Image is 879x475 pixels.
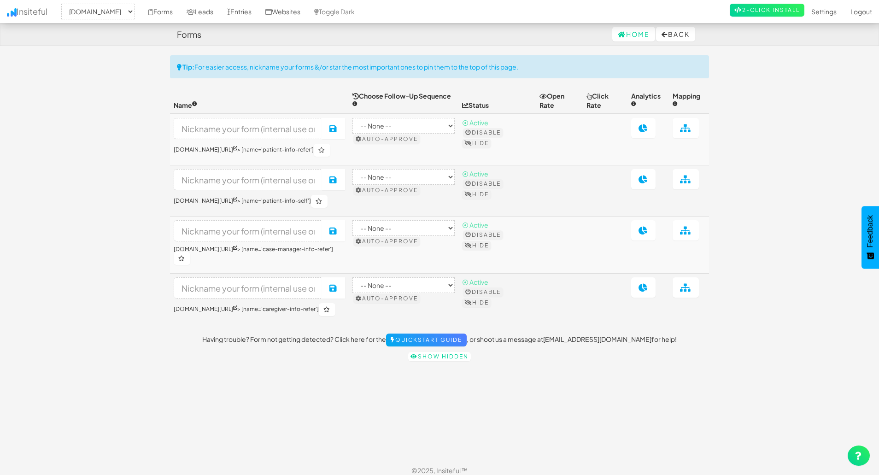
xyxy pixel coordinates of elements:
th: Status [458,88,536,114]
button: Feedback - Show survey [861,206,879,269]
button: Hide [462,190,491,199]
span: Choose Follow-Up Sequence [352,92,451,109]
a: 2-Click Install [730,4,804,17]
input: Nickname your form (internal use only) [174,169,322,190]
button: Auto-approve [353,186,420,195]
button: Disable [463,179,503,188]
input: Nickname your form (internal use only) [174,277,322,299]
a: [DOMAIN_NAME][URL] [174,146,237,153]
img: icon.png [7,8,17,17]
div: For easier access, nickname your forms &/or star the most important ones to pin them to the top o... [170,55,709,78]
span: Name [174,101,197,109]
button: Back [656,27,695,41]
a: [DOMAIN_NAME][URL] [174,305,237,312]
input: Nickname your form (internal use only) [174,118,322,139]
a: [DOMAIN_NAME][URL] [174,197,237,204]
h6: > [name='patient-info-refer'] [174,144,345,157]
button: Disable [463,128,503,137]
p: Having trouble? Form not getting detected? Click here for the , or shoot us a message at for help! [170,334,709,346]
th: Open Rate [536,88,583,114]
a: Home [612,27,655,41]
span: ⦿ Active [462,221,488,229]
a: Quickstart Guide [386,334,467,346]
button: Hide [462,298,491,307]
span: ⦿ Active [462,170,488,178]
span: Mapping [673,92,700,109]
span: ⦿ Active [462,118,488,127]
span: ⦿ Active [462,278,488,286]
button: Disable [463,230,503,240]
a: Show hidden [408,352,471,361]
h6: > [name='caregiver-info-refer'] [174,303,345,316]
h6: > [name='case-manager-info-refer'] [174,246,345,265]
input: Nickname your form (internal use only) [174,220,322,241]
button: Auto-approve [353,294,420,303]
h6: > [name='patient-info-self'] [174,195,345,208]
strong: Tip: [182,63,194,71]
button: Auto-approve [353,135,420,144]
button: Disable [463,287,503,297]
button: Hide [462,139,491,148]
a: [DOMAIN_NAME][URL] [174,246,237,252]
h4: Forms [177,30,201,39]
span: Analytics [631,92,661,109]
button: Auto-approve [353,237,420,246]
span: Feedback [866,215,874,247]
button: Hide [462,241,491,250]
th: Click Rate [583,88,627,114]
a: [EMAIL_ADDRESS][DOMAIN_NAME] [543,335,651,343]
